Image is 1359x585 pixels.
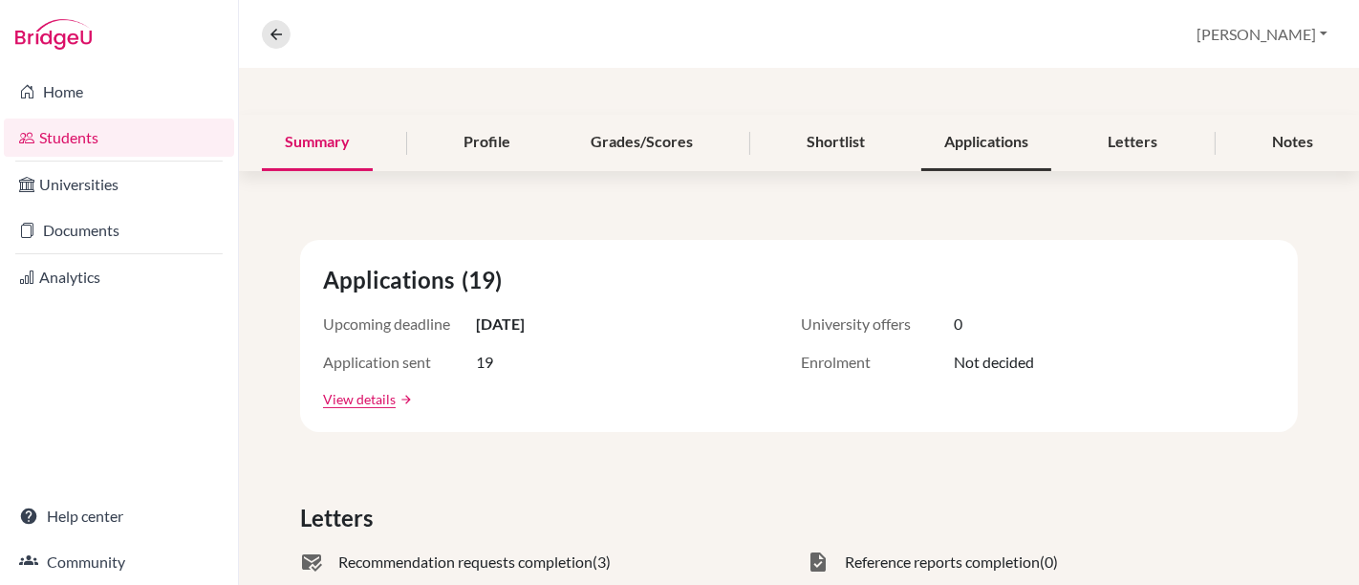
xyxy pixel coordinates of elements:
span: Application sent [323,351,476,374]
span: task [807,551,830,574]
div: Profile [441,115,533,171]
a: Students [4,119,234,157]
button: [PERSON_NAME] [1188,16,1336,53]
span: Letters [300,501,380,535]
a: Help center [4,497,234,535]
a: Analytics [4,258,234,296]
span: Upcoming deadline [323,313,476,336]
span: University offers [801,313,954,336]
span: Not decided [954,351,1034,374]
a: Community [4,543,234,581]
div: Summary [262,115,373,171]
span: mark_email_read [300,551,323,574]
a: View details [323,389,396,409]
a: Documents [4,211,234,249]
img: Bridge-U [15,19,92,50]
a: Home [4,73,234,111]
a: Universities [4,165,234,204]
div: Letters [1086,115,1181,171]
span: Reference reports completion [845,551,1040,574]
span: Recommendation requests completion [338,551,593,574]
span: (0) [1040,551,1058,574]
span: 0 [954,313,962,336]
span: Applications [323,263,462,297]
div: Applications [921,115,1051,171]
span: Enrolment [801,351,954,374]
span: (19) [462,263,509,297]
a: arrow_forward [396,393,413,406]
span: 19 [476,351,493,374]
span: [DATE] [476,313,525,336]
div: Shortlist [784,115,888,171]
span: (3) [593,551,611,574]
div: Notes [1249,115,1336,171]
div: Grades/Scores [568,115,716,171]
